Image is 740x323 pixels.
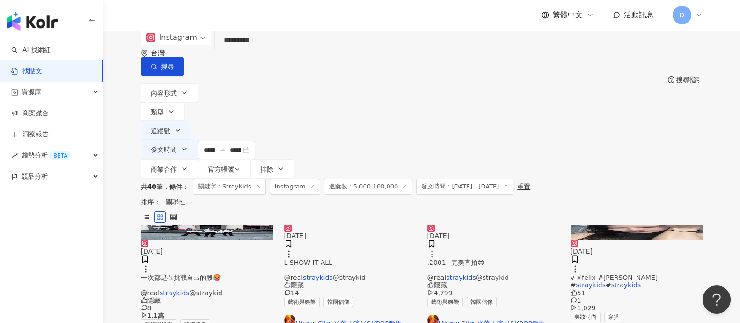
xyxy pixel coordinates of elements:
div: BETA [50,151,71,160]
button: 搜尋 [141,57,184,76]
div: [DATE] [141,248,273,255]
div: 台灣 [151,49,174,57]
span: 一次都是在挑戰自己的腰🥵 @real [141,274,221,296]
span: rise [11,152,18,159]
span: 藝術與娛樂 [427,297,463,307]
mark: straykids [303,274,333,281]
a: 洞察報告 [11,130,49,139]
div: 51 [571,289,703,297]
div: 1 [571,297,703,304]
a: 商案媒合 [11,109,49,118]
span: 官方帳號 [208,165,234,173]
span: 資源庫 [22,82,41,103]
span: 美妝時尚 [571,312,601,322]
img: logo [7,12,58,31]
mark: straykids [446,274,476,281]
span: 條件 ： [163,183,189,190]
div: post-image商業合作 [571,225,703,240]
button: 商業合作 [141,159,198,178]
span: swap-right [219,146,226,154]
iframe: Help Scout Beacon - Open [703,285,731,314]
button: 追蹤數 [141,121,191,140]
div: 重置 [517,183,530,190]
div: 1.1萬 [141,312,273,319]
div: 8 [141,304,273,312]
div: 1,029 [571,304,703,312]
span: @straykid [190,289,222,297]
button: 官方帳號 [198,160,250,179]
span: 繁體中文 [553,10,583,20]
div: Instagram [146,30,197,45]
span: 追蹤數：5,000-100,000 [324,179,413,195]
span: v #felix #[PERSON_NAME] # [571,274,658,289]
button: 類型 [141,102,185,121]
span: 商業合作 [151,165,177,173]
div: 共 筆 [141,183,163,190]
img: post-image [571,225,703,240]
span: environment [141,50,148,57]
div: 搜尋指引 [676,76,703,83]
a: 找貼文 [11,67,42,76]
img: post-image [141,225,273,240]
span: 競品分析 [22,166,48,187]
button: 發文時間 [141,140,198,158]
span: 藝術與娛樂 [284,297,320,307]
span: 追蹤數 [151,127,170,135]
span: L SHOW IT ALL @real [284,259,332,281]
div: 排序： [141,195,703,210]
span: @straykid [476,274,509,281]
span: 韓國偶像 [323,297,353,307]
span: D [679,10,684,20]
span: # [606,281,611,289]
div: 14 [284,289,416,297]
button: 排除 [250,159,294,178]
div: [DATE] [571,248,703,255]
span: question-circle [668,76,674,83]
div: [DATE] [284,232,416,240]
span: 趨勢分析 [22,145,71,166]
span: 類型 [151,108,164,116]
span: 排除 [260,165,273,173]
div: 隱藏 [141,297,273,304]
span: 搜尋 [161,63,174,70]
mark: straykids [160,289,190,297]
div: [DATE] [427,232,559,240]
mark: straykids [576,281,606,289]
span: Instagram [270,179,320,195]
div: 隱藏 [427,281,559,289]
span: 發文時間：[DATE] - [DATE] [416,179,513,195]
span: 40 [147,183,156,190]
span: 韓國偶像 [467,297,497,307]
span: 關鍵字：StrayKids [193,179,266,195]
div: 4,799 [427,289,559,297]
mark: straykids [611,281,641,289]
a: searchAI 找網紅 [11,45,51,55]
span: 穿搭 [604,312,623,322]
div: 隱藏 [284,281,416,289]
div: post-image商業合作 [141,225,273,240]
span: 關聯性 [166,195,194,210]
span: 內容形式 [151,90,177,97]
span: .2001_ 完美直拍😍 @real [427,259,484,281]
span: @straykid [333,274,366,281]
span: to [219,146,226,154]
span: 發文時間 [151,146,177,153]
button: 內容形式 [141,83,198,102]
span: 活動訊息 [624,10,654,19]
